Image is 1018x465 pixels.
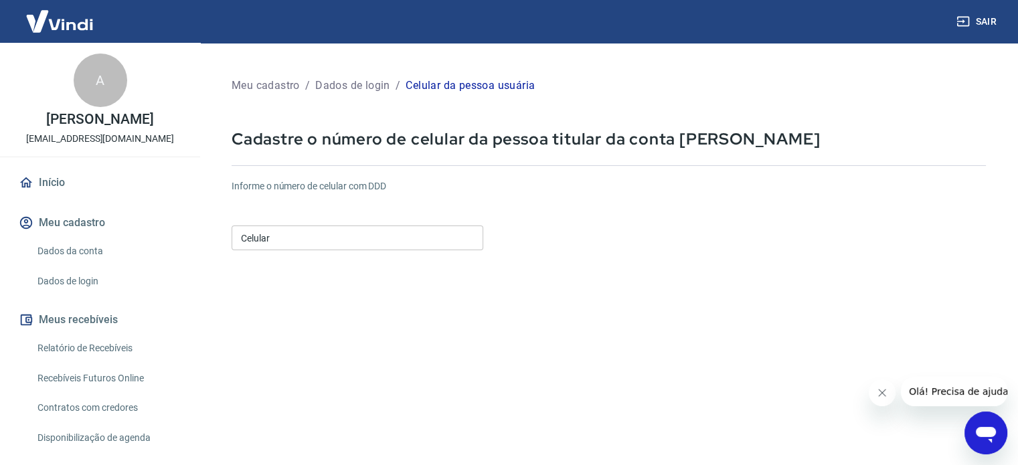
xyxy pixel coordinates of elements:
button: Meus recebíveis [16,305,184,335]
a: Recebíveis Futuros Online [32,365,184,392]
a: Disponibilização de agenda [32,424,184,452]
a: Relatório de Recebíveis [32,335,184,362]
button: Meu cadastro [16,208,184,238]
p: Meu cadastro [232,78,300,94]
a: Dados da conta [32,238,184,265]
iframe: Botão para abrir a janela de mensagens [964,411,1007,454]
p: Dados de login [315,78,390,94]
p: Cadastre o número de celular da pessoa titular da conta [PERSON_NAME] [232,128,986,149]
iframe: Mensagem da empresa [901,377,1007,406]
a: Dados de login [32,268,184,295]
p: / [396,78,400,94]
div: A [74,54,127,107]
a: Contratos com credores [32,394,184,422]
a: Início [16,168,184,197]
h6: Informe o número de celular com DDD [232,179,986,193]
p: Celular da pessoa usuária [406,78,535,94]
p: [EMAIL_ADDRESS][DOMAIN_NAME] [26,132,174,146]
p: [PERSON_NAME] [46,112,153,126]
p: / [305,78,310,94]
span: Olá! Precisa de ajuda? [8,9,112,20]
img: Vindi [16,1,103,41]
button: Sair [954,9,1002,34]
iframe: Fechar mensagem [869,379,896,406]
